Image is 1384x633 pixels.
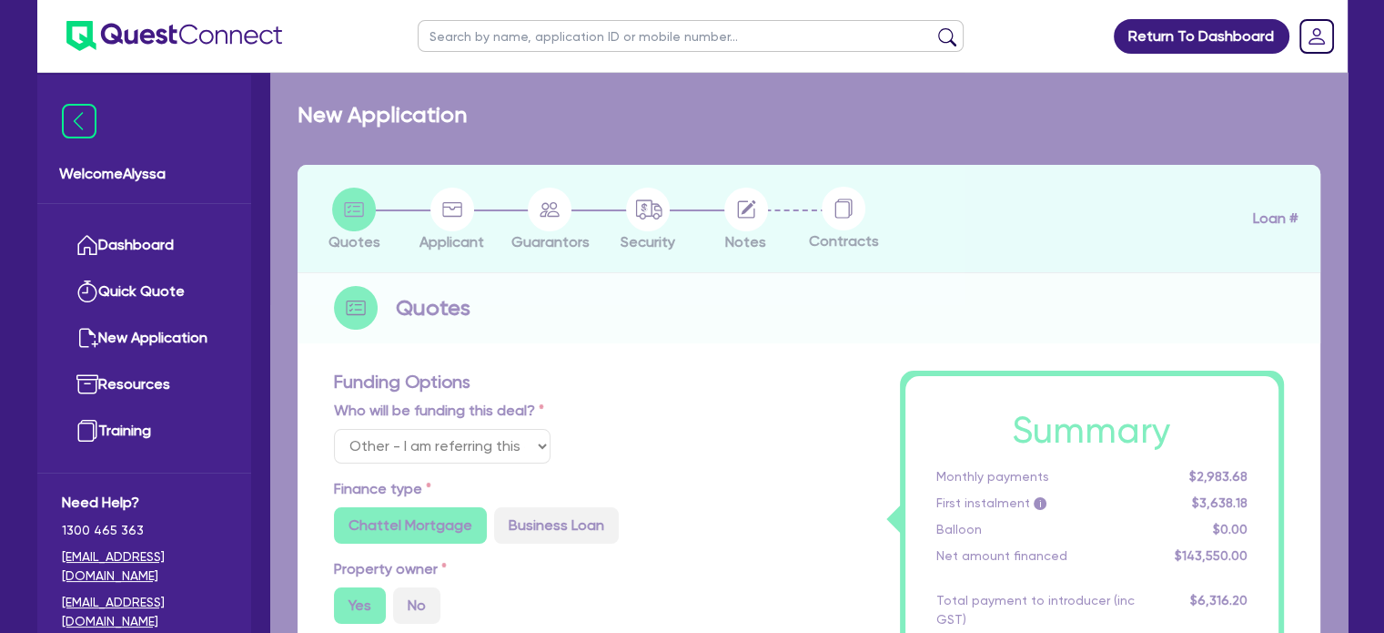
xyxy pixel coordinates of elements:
[62,593,227,631] a: [EMAIL_ADDRESS][DOMAIN_NAME]
[62,104,96,138] img: icon-menu-close
[1293,13,1340,60] a: Dropdown toggle
[76,327,98,349] img: new-application
[62,269,227,315] a: Quick Quote
[59,163,229,185] span: Welcome Alyssa
[66,21,282,51] img: quest-connect-logo-blue
[76,373,98,395] img: resources
[76,281,98,302] img: quick-quote
[76,420,98,442] img: training
[62,408,227,454] a: Training
[62,492,227,514] span: Need Help?
[1114,19,1289,54] a: Return To Dashboard
[62,547,227,586] a: [EMAIL_ADDRESS][DOMAIN_NAME]
[418,20,964,52] input: Search by name, application ID or mobile number...
[62,315,227,362] a: New Application
[62,362,227,408] a: Resources
[62,521,227,540] span: 1300 465 363
[62,222,227,269] a: Dashboard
